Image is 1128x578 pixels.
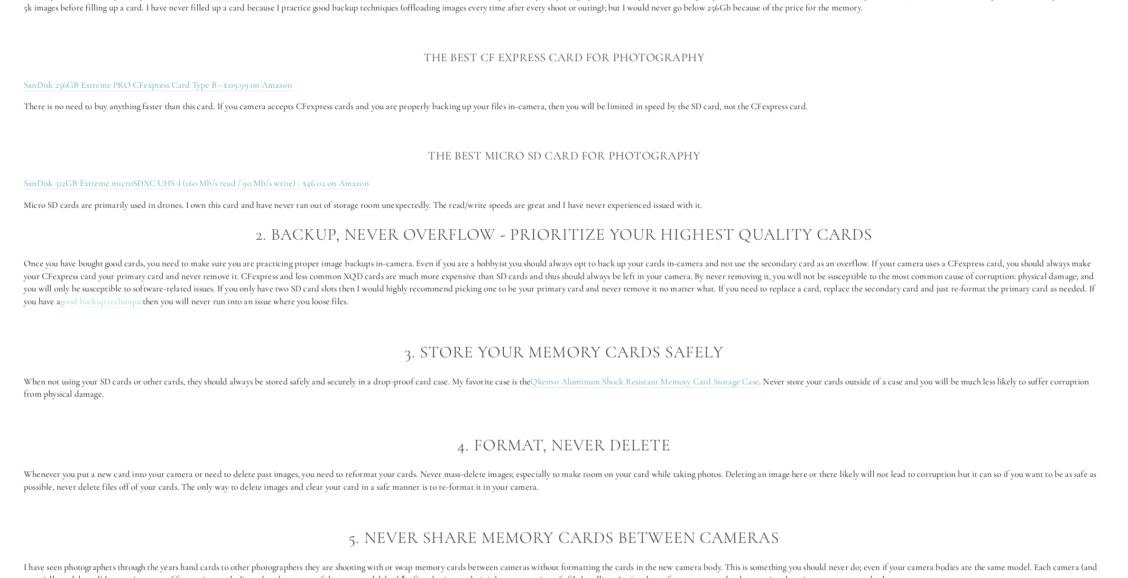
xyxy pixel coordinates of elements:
[60,296,143,308] a: good backup technique
[24,100,1104,113] p: There is no need to buy anything faster than this card. If you camera accepts CFexpress cards and...
[24,529,1104,547] h2: 5. Never share memory cards between cameras
[24,436,1104,455] h2: 4. Format, never delete
[24,468,1104,493] p: Whenever you put a new card into your camera or need to delete past images, you need to reformat ...
[24,79,292,91] a: SanDisk 256GB Extreme PRO CFexpress Card Type B - $119.99 on Amazon
[24,146,1104,165] h3: The Best Micro SD Card for Photography
[24,343,1104,362] h2: 3. Store your memory cards safely
[24,199,1104,212] p: Micro SD cards are primarily used in drones. I own this card and have never ran out of storage ro...
[24,48,1104,67] h3: The Best CF Express Card for Photography
[24,177,369,189] a: SanDisk 512GB Extreme microSDXC UHS-I (160 Mb/s read / 90 Mb/s write) - $46.02 on Amazon
[530,376,759,388] a: Qkenvo Aluminum Shock Resistant Memory Card Storage Case
[24,375,1104,401] p: When not using your SD cards or other cards, they should always be stored safely and securely in ...
[24,257,1104,308] p: Once you have bought good cards, you need to make sure you are practicing proper image backups in...
[24,225,1104,244] h2: 2. Backup, never overflow - prioritize your highest quality cards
